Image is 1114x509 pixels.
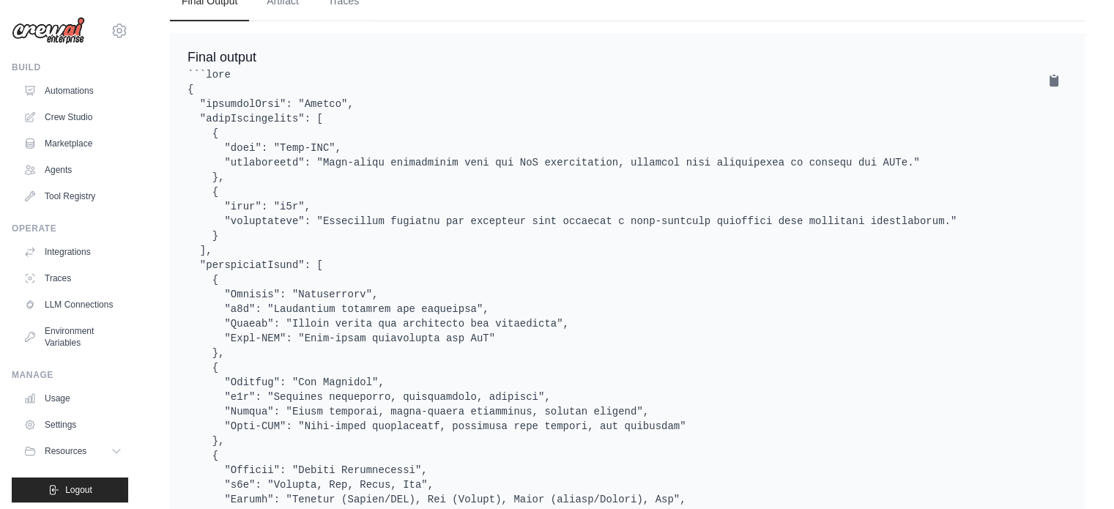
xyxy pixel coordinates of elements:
a: Settings [18,413,128,436]
a: Automations [18,79,128,103]
a: Marketplace [18,132,128,155]
a: LLM Connections [18,293,128,316]
a: Traces [18,267,128,290]
span: Resources [45,445,86,457]
a: Tool Registry [18,185,128,208]
a: Agents [18,158,128,182]
button: Resources [18,439,128,463]
div: Build [12,62,128,73]
a: Integrations [18,240,128,264]
span: Final output [187,50,256,64]
div: Operate [12,223,128,234]
div: Manage [12,369,128,381]
a: Environment Variables [18,319,128,354]
a: Crew Studio [18,105,128,129]
iframe: Chat Widget [1041,439,1114,509]
span: Logout [65,484,92,496]
a: Usage [18,387,128,410]
button: Logout [12,478,128,502]
img: Logo [12,17,85,45]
